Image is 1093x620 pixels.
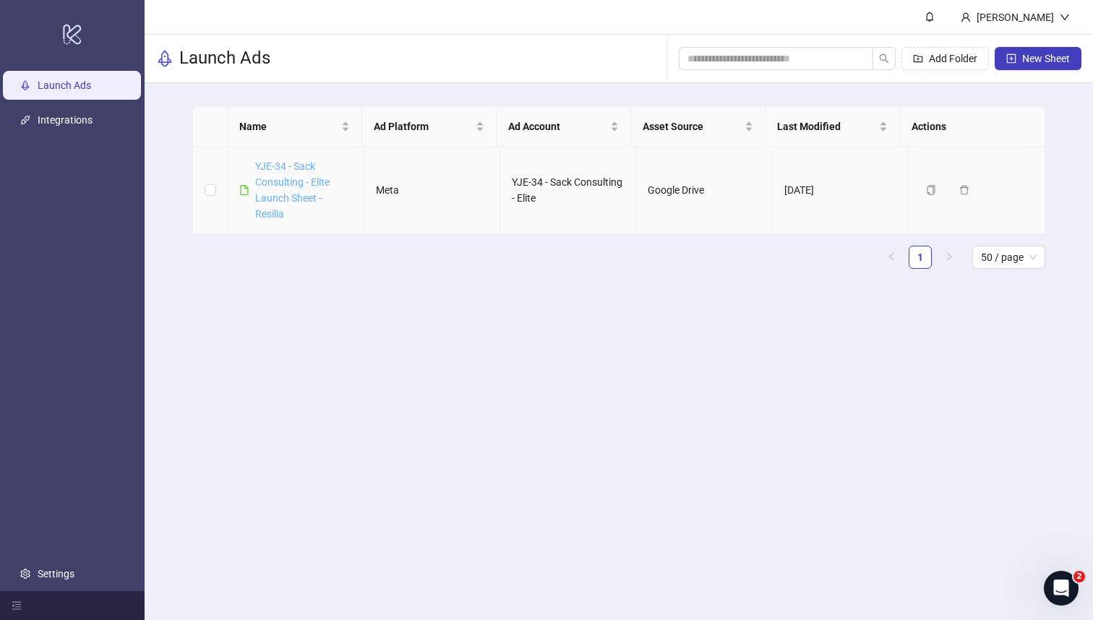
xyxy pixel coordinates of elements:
[880,246,903,269] button: left
[239,119,338,134] span: Name
[1006,53,1016,64] span: plus-square
[1022,53,1070,64] span: New Sheet
[981,246,1037,268] span: 50 / page
[971,9,1060,25] div: [PERSON_NAME]
[239,185,249,195] span: file
[631,107,766,147] th: Asset Source
[773,147,909,234] td: [DATE]
[972,246,1045,269] div: Page Size
[508,119,607,134] span: Ad Account
[995,47,1081,70] button: New Sheet
[38,80,91,92] a: Launch Ads
[879,53,889,64] span: search
[1060,12,1070,22] span: down
[500,147,636,234] td: YJE-34 - Sack Consulting - Elite
[38,115,93,126] a: Integrations
[1073,571,1085,582] span: 2
[1044,571,1079,606] iframe: Intercom live chat
[945,252,953,261] span: right
[909,246,931,268] a: 1
[362,107,497,147] th: Ad Platform
[925,12,935,22] span: bell
[643,119,742,134] span: Asset Source
[374,119,473,134] span: Ad Platform
[909,246,932,269] li: 1
[926,185,936,195] span: copy
[228,107,362,147] th: Name
[900,107,1034,147] th: Actions
[929,53,977,64] span: Add Folder
[887,252,896,261] span: left
[497,107,631,147] th: Ad Account
[364,147,500,234] td: Meta
[38,568,74,580] a: Settings
[179,47,270,70] h3: Launch Ads
[255,160,330,220] a: YJE-34 - Sack Consulting - Elite Launch Sheet - Resilia
[12,600,22,611] span: menu-fold
[961,12,971,22] span: user
[766,107,900,147] th: Last Modified
[938,246,961,269] button: right
[880,246,903,269] li: Previous Page
[777,119,876,134] span: Last Modified
[156,50,173,67] span: rocket
[636,147,772,234] td: Google Drive
[938,246,961,269] li: Next Page
[959,185,969,195] span: delete
[901,47,989,70] button: Add Folder
[913,53,923,64] span: folder-add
